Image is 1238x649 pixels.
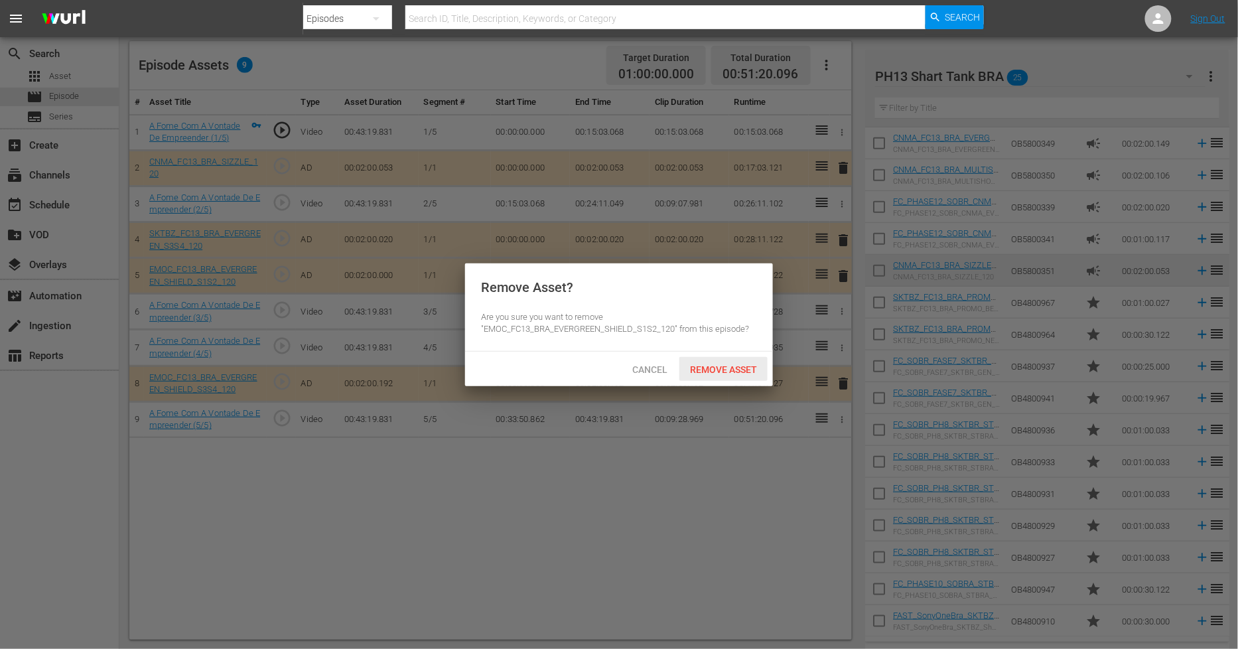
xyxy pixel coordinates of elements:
[481,311,757,336] div: Are you sure you want to remove "EMOC_FC13_BRA_EVERGREEN_SHIELD_S1S2_120" from this episode?
[32,3,96,35] img: ans4CAIJ8jUAAAAAAAAAAAAAAAAAAAAAAAAgQb4GAAAAAAAAAAAAAAAAAAAAAAAAJMjXAAAAAAAAAAAAAAAAAAAAAAAAgAT5G...
[679,364,768,375] span: Remove Asset
[679,357,768,381] button: Remove Asset
[621,357,679,381] button: Cancel
[622,364,679,375] span: Cancel
[8,11,24,27] span: menu
[481,279,573,295] div: Remove Asset?
[945,5,981,29] span: Search
[1191,13,1225,24] a: Sign Out
[926,5,984,29] button: Search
